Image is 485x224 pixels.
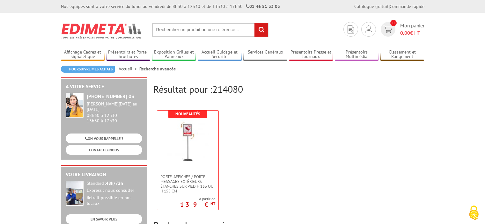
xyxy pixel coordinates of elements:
[152,49,196,60] a: Exposition Grilles et Panneaux
[390,4,424,9] a: Commande rapide
[160,174,215,193] span: Porte-affiches / Porte-messages extérieurs étanches sur pied h 133 ou h 155 cm
[87,101,142,123] div: 08h30 à 12h30 13h30 à 17h30
[400,22,424,37] span: Mon panier
[354,4,389,9] a: Catalogue gratuit
[87,93,134,99] strong: [PHONE_NUMBER] 03
[66,84,142,90] h2: A votre service
[167,120,209,162] img: Porte-affiches / Porte-messages extérieurs étanches sur pied h 133 ou h 155 cm
[246,4,280,9] strong: 01 46 81 33 03
[61,66,115,73] a: Poursuivre mes achats
[210,201,215,206] sup: HT
[119,66,139,72] a: Accueil
[61,49,105,60] a: Affichage Cadres et Signalétique
[466,205,482,221] img: Cookies (fenêtre modale)
[289,49,333,60] a: Présentoirs Presse et Journaux
[463,202,485,224] button: Cookies (fenêtre modale)
[365,25,372,33] img: devis rapide
[390,20,397,26] span: 0
[335,49,379,60] a: Présentoirs Multimédia
[66,134,142,143] a: ON VOUS RAPPELLE ?
[87,101,142,112] div: [PERSON_NAME][DATE] au [DATE]
[66,93,84,118] img: widget-service.jpg
[243,49,287,60] a: Services Généraux
[400,30,410,36] span: 0,00
[153,84,424,94] h2: Résultat pour :
[66,172,142,177] h2: Votre livraison
[107,49,151,60] a: Présentoirs et Porte-brochures
[139,66,176,72] li: Recherche avancée
[379,22,424,37] a: devis rapide 0 Mon panier 0,00€ HT
[66,145,142,155] a: CONTACTEZ-NOUS
[152,23,268,37] input: Rechercher un produit ou une référence...
[212,83,243,95] span: 214080
[198,49,242,60] a: Accueil Guidage et Sécurité
[383,26,393,33] img: devis rapide
[61,3,280,10] div: Nos équipes sont à votre service du lundi au vendredi de 8h30 à 12h30 et de 13h30 à 17h30
[175,111,200,117] b: Nouveautés
[348,25,354,33] img: devis rapide
[400,29,424,37] span: € HT
[180,196,215,201] span: A partir de
[380,49,424,60] a: Classement et Rangement
[254,23,268,37] input: rechercher
[354,3,424,10] div: |
[157,174,218,193] a: Porte-affiches / Porte-messages extérieurs étanches sur pied h 133 ou h 155 cm
[61,19,142,43] img: Edimeta
[180,203,215,206] p: 139 €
